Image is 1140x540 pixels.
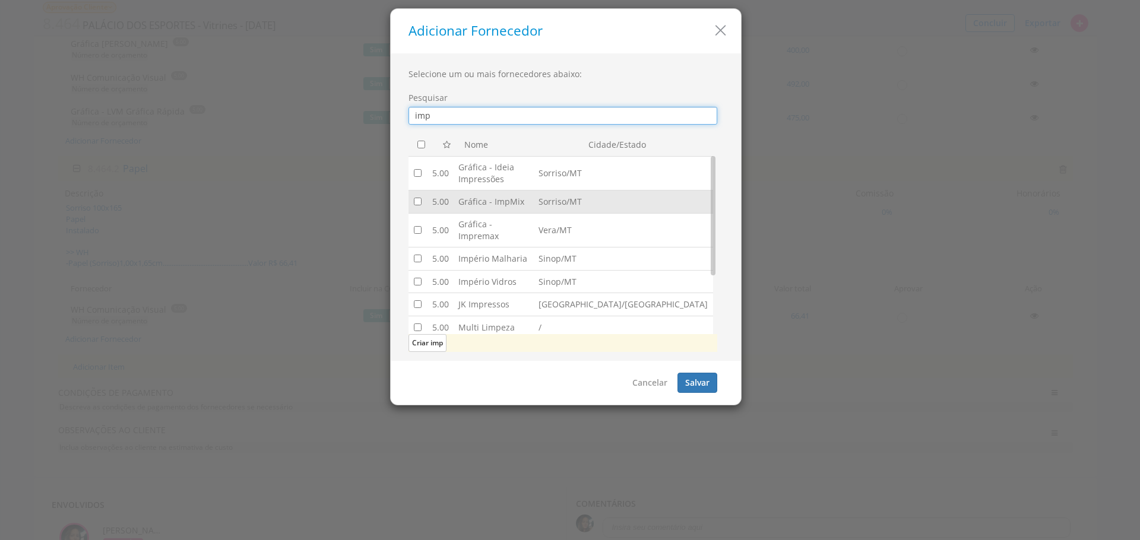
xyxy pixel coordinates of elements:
[427,316,454,339] td: 5.00
[454,316,534,339] td: Multi Limpeza
[408,68,582,80] label: Selecione um ou mais fornecedores abaixo:
[534,247,712,270] td: Sinop/MT
[625,373,675,393] button: Cancelar
[460,134,588,156] th: Nome
[534,316,712,339] td: /
[454,213,534,247] td: Gráfica - Impremax
[588,134,717,156] th: Cidade/Estado
[408,24,732,39] h5: Adicionar Fornecedor
[427,247,454,270] td: 5.00
[534,270,712,293] td: Sinop/MT
[408,92,448,104] label: Pesquisar
[534,213,712,247] td: Vera/MT
[454,293,534,316] td: JK Impressos
[534,156,712,190] td: Sorriso/MT
[427,190,454,213] td: 5.00
[454,270,534,293] td: Império Vidros
[408,334,446,352] button: Criar imp
[454,247,534,270] td: Império Malharia
[454,190,534,213] td: Gráfica - ImpMix
[427,213,454,247] td: 5.00
[427,293,454,316] td: 5.00
[534,190,712,213] td: Sorriso/MT
[427,156,454,190] td: 5.00
[534,293,712,316] td: [GEOGRAPHIC_DATA]/[GEOGRAPHIC_DATA]
[454,156,534,190] td: Gráfica - Ideia Impressões
[427,270,454,293] td: 5.00
[677,373,717,393] button: Salvar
